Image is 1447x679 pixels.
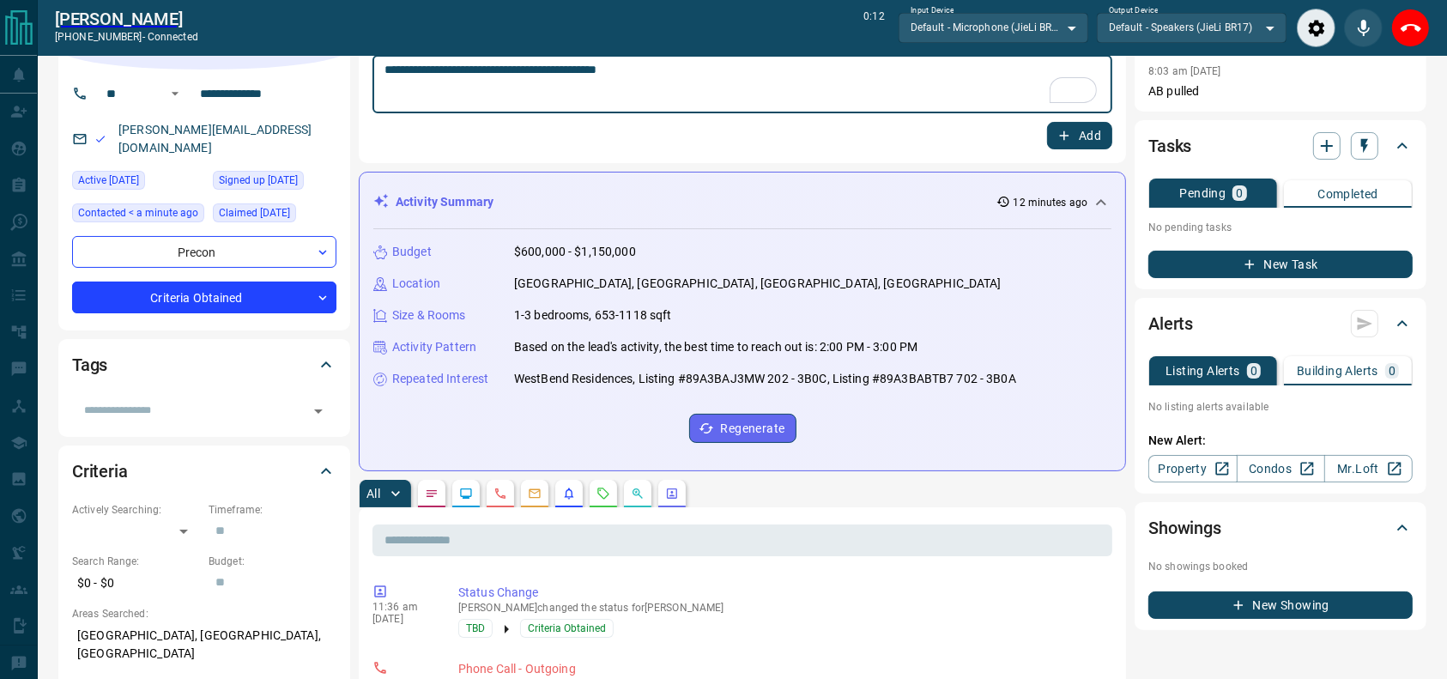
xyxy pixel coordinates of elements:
[219,204,290,221] span: Claimed [DATE]
[1148,65,1221,77] p: 8:03 am [DATE]
[94,133,106,145] svg: Email Valid
[72,554,200,569] p: Search Range:
[1148,507,1413,549] div: Showings
[458,660,1105,678] p: Phone Call - Outgoing
[1148,514,1221,542] h2: Showings
[1250,365,1257,377] p: 0
[1391,9,1430,47] div: End Call
[425,487,439,500] svg: Notes
[1014,195,1088,210] p: 12 minutes ago
[528,487,542,500] svg: Emails
[209,502,336,518] p: Timeframe:
[596,487,610,500] svg: Requests
[1180,187,1226,199] p: Pending
[372,613,433,625] p: [DATE]
[1148,559,1413,574] p: No showings booked
[514,338,917,356] p: Based on the lead's activity, the best time to reach out is: 2:00 PM - 3:00 PM
[458,584,1105,602] p: Status Change
[1148,251,1413,278] button: New Task
[1148,303,1413,344] div: Alerts
[1344,9,1383,47] div: Mute
[1047,122,1112,149] button: Add
[1148,82,1413,100] p: AB pulled
[528,620,606,637] span: Criteria Obtained
[1109,5,1158,16] label: Output Device
[373,186,1111,218] div: Activity Summary12 minutes ago
[392,306,466,324] p: Size & Rooms
[392,370,488,388] p: Repeated Interest
[366,488,380,500] p: All
[78,172,139,189] span: Active [DATE]
[165,83,185,104] button: Open
[1148,399,1413,415] p: No listing alerts available
[1165,365,1240,377] p: Listing Alerts
[72,502,200,518] p: Actively Searching:
[1317,188,1378,200] p: Completed
[384,63,1100,106] textarea: To enrich screen reader interactions, please activate Accessibility in Grammarly extension settings
[514,275,1002,293] p: [GEOGRAPHIC_DATA], [GEOGRAPHIC_DATA], [GEOGRAPHIC_DATA], [GEOGRAPHIC_DATA]
[396,193,493,211] p: Activity Summary
[1148,455,1237,482] a: Property
[1297,365,1378,377] p: Building Alerts
[514,243,636,261] p: $600,000 - $1,150,000
[306,399,330,423] button: Open
[1389,365,1396,377] p: 0
[1237,455,1325,482] a: Condos
[72,569,200,597] p: $0 - $0
[689,414,796,443] button: Regenerate
[458,602,1105,614] p: [PERSON_NAME] changed the status for [PERSON_NAME]
[392,275,440,293] p: Location
[72,171,204,195] div: Sat Aug 09 2025
[514,370,1016,388] p: WestBend Residences, Listing #89A3BAJ3MW 202 - 3B0C, Listing #89A3BABTB7 702 - 3B0A
[466,620,485,637] span: TBD
[1097,13,1287,42] div: Default - Speakers (JieLi BR17)
[1148,310,1193,337] h2: Alerts
[213,171,336,195] div: Fri Aug 08 2025
[631,487,645,500] svg: Opportunities
[209,554,336,569] p: Budget:
[72,621,336,668] p: [GEOGRAPHIC_DATA], [GEOGRAPHIC_DATA], [GEOGRAPHIC_DATA]
[1236,187,1243,199] p: 0
[863,9,884,47] p: 0:12
[1324,455,1413,482] a: Mr.Loft
[392,338,476,356] p: Activity Pattern
[72,344,336,385] div: Tags
[148,31,198,43] span: connected
[514,306,672,324] p: 1-3 bedrooms, 653-1118 sqft
[72,236,336,268] div: Precon
[1148,432,1413,450] p: New Alert:
[72,282,336,313] div: Criteria Obtained
[1148,125,1413,167] div: Tasks
[72,606,336,621] p: Areas Searched:
[1297,9,1335,47] div: Audio Settings
[72,458,128,485] h2: Criteria
[392,243,432,261] p: Budget
[213,203,336,227] div: Sat Aug 09 2025
[372,601,433,613] p: 11:36 am
[72,451,336,492] div: Criteria
[55,29,198,45] p: [PHONE_NUMBER] -
[911,5,954,16] label: Input Device
[665,487,679,500] svg: Agent Actions
[1148,591,1413,619] button: New Showing
[459,487,473,500] svg: Lead Browsing Activity
[72,203,204,227] div: Tue Aug 12 2025
[1148,132,1191,160] h2: Tasks
[72,351,107,379] h2: Tags
[78,204,198,221] span: Contacted < a minute ago
[562,487,576,500] svg: Listing Alerts
[1148,215,1413,240] p: No pending tasks
[493,487,507,500] svg: Calls
[55,9,198,29] a: [PERSON_NAME]
[118,123,312,155] a: [PERSON_NAME][EMAIL_ADDRESS][DOMAIN_NAME]
[899,13,1088,42] div: Default - Microphone (JieLi BR17)
[219,172,298,189] span: Signed up [DATE]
